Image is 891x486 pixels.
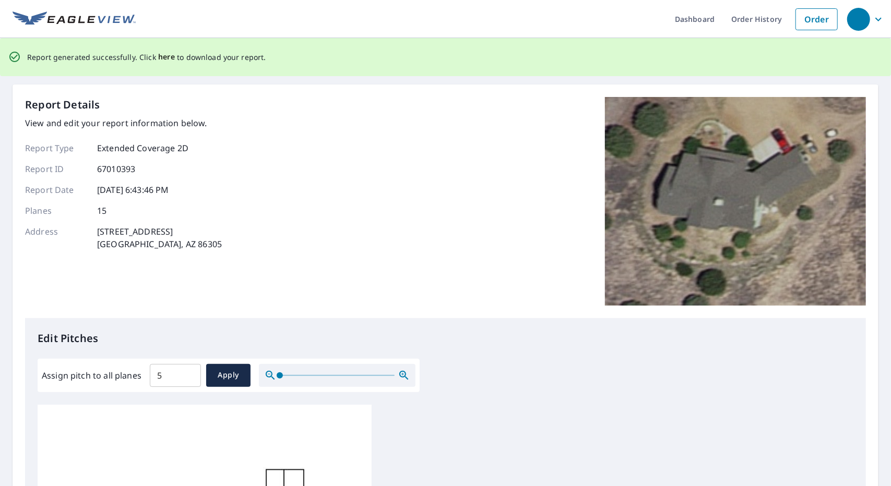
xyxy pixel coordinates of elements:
input: 00.0 [150,361,201,390]
p: 67010393 [97,163,135,175]
img: Top image [605,97,866,306]
span: Apply [215,369,242,382]
p: Extended Coverage 2D [97,142,188,154]
p: Report Type [25,142,88,154]
p: Address [25,225,88,250]
label: Assign pitch to all planes [42,369,141,382]
p: Report Date [25,184,88,196]
p: [DATE] 6:43:46 PM [97,184,169,196]
p: Report ID [25,163,88,175]
p: Report generated successfully. Click to download your report. [27,51,266,64]
p: 15 [97,204,106,217]
a: Order [795,8,838,30]
button: Apply [206,364,251,387]
p: View and edit your report information below. [25,117,222,129]
p: Report Details [25,97,100,113]
p: [STREET_ADDRESS] [GEOGRAPHIC_DATA], AZ 86305 [97,225,222,250]
p: Planes [25,204,88,217]
img: EV Logo [13,11,136,27]
p: Edit Pitches [38,331,853,346]
button: here [158,51,175,64]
